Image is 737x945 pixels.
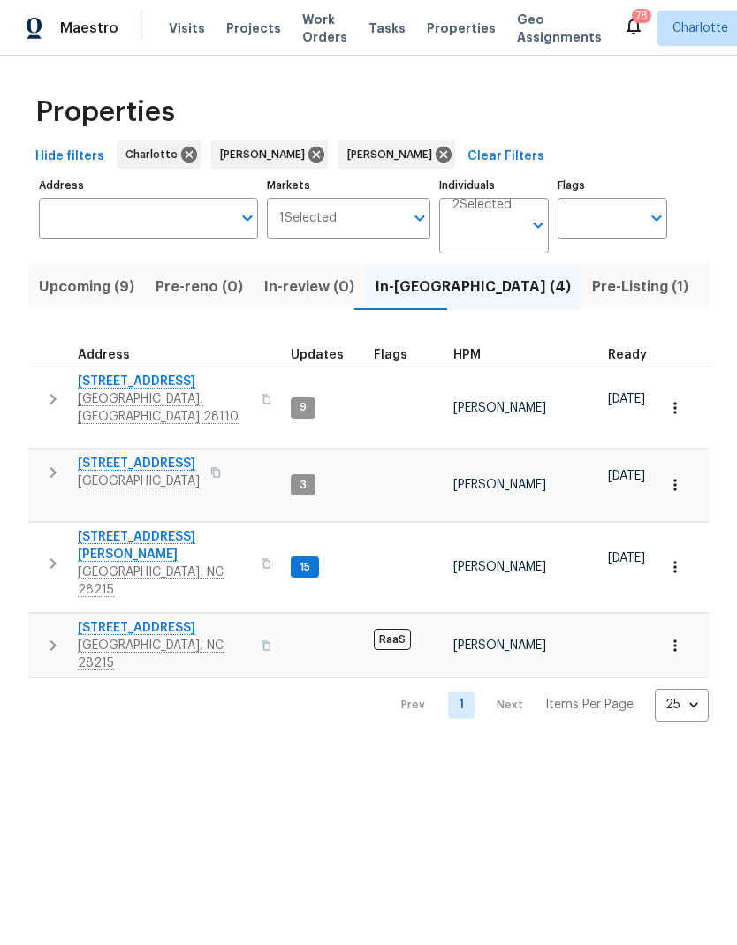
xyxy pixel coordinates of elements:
span: Updates [291,349,344,361]
span: [DATE] [608,552,645,564]
span: Visits [169,19,205,37]
span: [PERSON_NAME] [453,479,546,491]
span: 9 [293,400,314,415]
span: Ready [608,349,647,361]
span: Projects [226,19,281,37]
button: Open [407,206,432,231]
div: [PERSON_NAME] [338,140,455,169]
label: Individuals [439,180,549,191]
span: Properties [35,103,175,121]
label: Address [39,180,258,191]
button: Open [235,206,260,231]
a: Goto page 1 [448,692,475,719]
div: 25 [655,682,709,728]
span: 15 [293,560,317,575]
span: Tasks [368,22,406,34]
span: Geo Assignments [517,11,602,46]
span: [PERSON_NAME] [453,402,546,414]
button: Clear Filters [460,140,551,173]
div: Charlotte [117,140,201,169]
span: 2 Selected [452,198,512,213]
span: Work Orders [302,11,347,46]
div: 78 [635,7,648,25]
span: 1 Selected [279,211,337,226]
label: Markets [267,180,431,191]
span: Hide filters [35,146,104,168]
span: Maestro [60,19,118,37]
span: Properties [427,19,496,37]
p: Items Per Page [545,696,634,714]
span: [PERSON_NAME] [453,561,546,573]
button: Open [644,206,669,231]
span: 3 [293,478,314,493]
div: Earliest renovation start date (first business day after COE or Checkout) [608,349,663,361]
span: In-review (0) [264,275,354,299]
label: Flags [558,180,667,191]
span: [PERSON_NAME] [347,146,439,163]
button: Hide filters [28,140,111,173]
span: In-[GEOGRAPHIC_DATA] (4) [376,275,571,299]
span: Pre-Listing (1) [592,275,688,299]
span: [DATE] [608,470,645,482]
span: Clear Filters [467,146,544,168]
span: Address [78,349,130,361]
span: [PERSON_NAME] [220,146,312,163]
div: [PERSON_NAME] [211,140,328,169]
span: RaaS [374,629,411,650]
button: Open [526,213,551,238]
span: Flags [374,349,407,361]
span: Upcoming (9) [39,275,134,299]
span: [PERSON_NAME] [453,639,546,652]
span: HPM [453,349,481,361]
span: Pre-reno (0) [156,275,243,299]
span: Charlotte [125,146,185,163]
nav: Pagination Navigation [384,689,709,722]
span: [DATE] [608,393,645,405]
